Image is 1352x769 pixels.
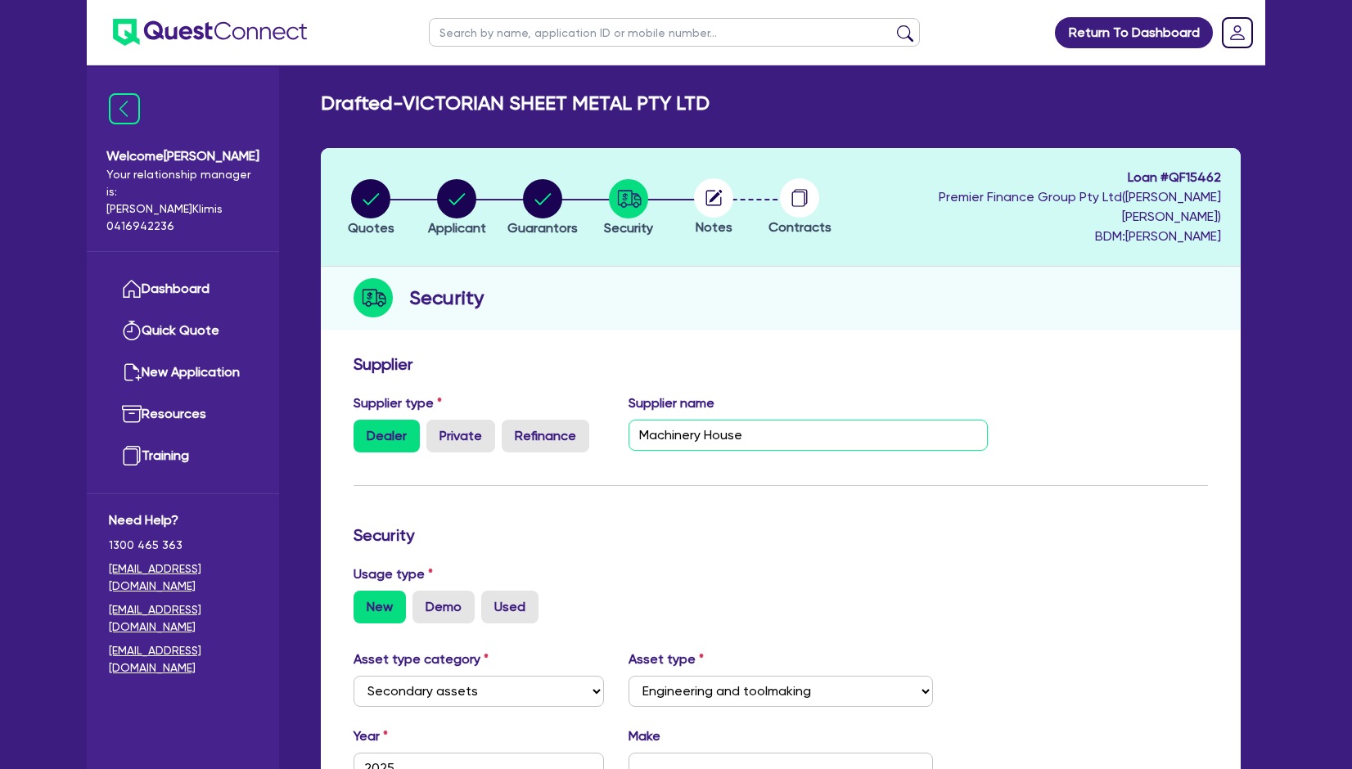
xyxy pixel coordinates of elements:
img: resources [122,404,142,424]
label: New [354,591,406,623]
img: quick-quote [122,321,142,340]
label: Supplier type [354,393,442,413]
button: Security [603,178,654,239]
h2: Security [409,283,484,313]
a: Return To Dashboard [1055,17,1213,48]
a: New Application [109,352,257,393]
a: Quick Quote [109,310,257,352]
img: quest-connect-logo-blue [113,19,307,46]
a: Training [109,435,257,477]
span: Applicant [428,220,486,236]
a: Resources [109,393,257,435]
a: [EMAIL_ADDRESS][DOMAIN_NAME] [109,601,257,636]
h3: Supplier [354,354,1208,374]
label: Asset type category [354,650,489,669]
span: BDM: [PERSON_NAME] [846,227,1221,246]
a: [EMAIL_ADDRESS][DOMAIN_NAME] [109,560,257,595]
label: Usage type [354,564,433,584]
h3: Security [354,525,1208,545]
label: Make [629,726,660,746]
span: Security [604,220,653,236]
a: Dropdown toggle [1216,11,1259,54]
button: Applicant [427,178,487,239]
input: Search by name, application ID or mobile number... [429,18,920,47]
span: Quotes [348,220,394,236]
span: Guarantors [507,220,578,236]
label: Used [481,591,539,623]
label: Demo [412,591,475,623]
a: Dashboard [109,268,257,310]
span: Premier Finance Group Pty Ltd ( [PERSON_NAME] [PERSON_NAME] ) [939,189,1221,224]
img: icon-menu-close [109,93,140,124]
button: Quotes [347,178,395,239]
img: new-application [122,362,142,382]
span: Notes [696,219,732,235]
button: Guarantors [507,178,579,239]
label: Private [426,420,495,452]
span: Need Help? [109,510,257,530]
label: Refinance [502,420,589,452]
label: Asset type [629,650,704,669]
a: [EMAIL_ADDRESS][DOMAIN_NAME] [109,642,257,677]
img: training [122,446,142,465]
span: Contracts [768,219,831,235]
label: Dealer [354,420,420,452]
span: Welcome [PERSON_NAME] [106,146,259,166]
label: Year [354,726,388,746]
h2: Drafted - VICTORIAN SHEET METAL PTY LTD [321,92,710,115]
label: Supplier name [629,393,714,413]
span: Loan # QF15462 [846,168,1221,187]
span: Your relationship manager is: [PERSON_NAME] Klimis 0416942236 [106,166,259,235]
img: step-icon [354,278,393,317]
span: 1300 465 363 [109,537,257,554]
